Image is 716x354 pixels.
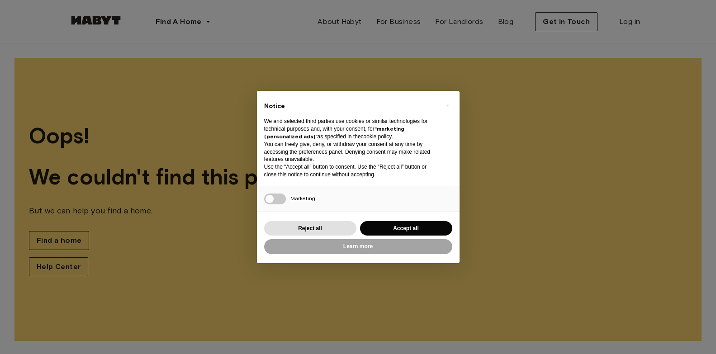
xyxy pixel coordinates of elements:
button: Learn more [264,239,452,254]
button: Accept all [360,221,452,236]
p: Use the “Accept all” button to consent. Use the “Reject all” button or close this notice to conti... [264,163,438,179]
h2: Notice [264,102,438,111]
button: Reject all [264,221,356,236]
p: We and selected third parties use cookies or similar technologies for technical purposes and, wit... [264,118,438,140]
a: cookie policy [361,133,392,140]
button: Close this notice [441,98,455,113]
p: You can freely give, deny, or withdraw your consent at any time by accessing the preferences pane... [264,141,438,163]
span: × [446,100,449,111]
span: Marketing [290,195,315,202]
strong: “marketing (personalized ads)” [264,125,404,140]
